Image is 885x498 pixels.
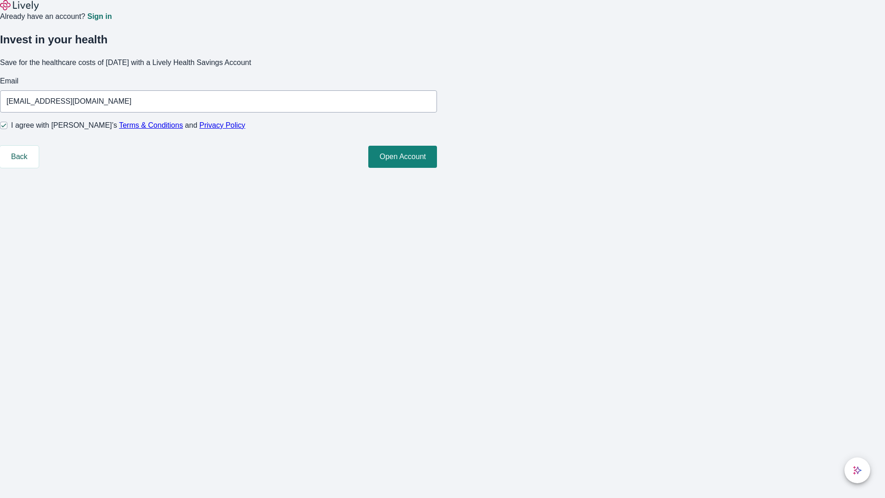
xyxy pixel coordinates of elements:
button: chat [844,457,870,483]
svg: Lively AI Assistant [853,466,862,475]
a: Terms & Conditions [119,121,183,129]
span: I agree with [PERSON_NAME]’s and [11,120,245,131]
a: Sign in [87,13,112,20]
button: Open Account [368,146,437,168]
a: Privacy Policy [200,121,246,129]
